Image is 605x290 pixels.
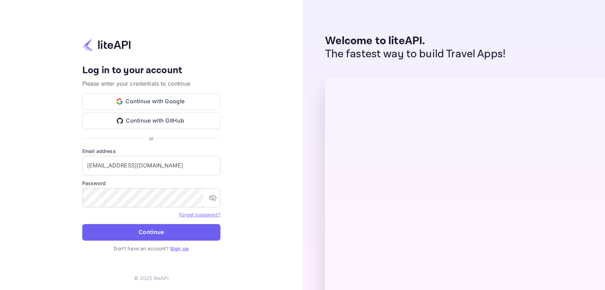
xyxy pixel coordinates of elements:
[82,147,220,155] label: Email address
[170,245,189,251] a: Sign up
[134,274,169,282] p: © 2025 liteAPI
[325,35,506,48] p: Welcome to liteAPI.
[82,113,220,129] button: Continue with GitHub
[82,156,220,175] input: Enter your email address
[179,212,220,217] a: Forget password?
[82,38,131,51] img: liteapi
[179,211,220,218] a: Forget password?
[325,48,506,61] p: The fastest way to build Travel Apps!
[149,135,153,142] p: or
[82,224,220,241] button: Continue
[206,191,220,205] button: toggle password visibility
[82,180,220,187] label: Password
[82,79,220,88] p: Please enter your credentials to continue
[82,65,220,77] h4: Log in to your account
[82,93,220,110] button: Continue with Google
[82,245,220,252] p: Don't have an account?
